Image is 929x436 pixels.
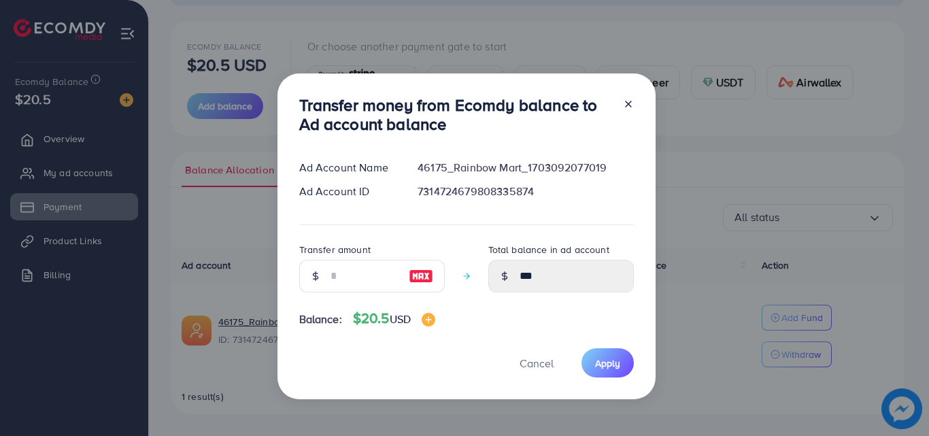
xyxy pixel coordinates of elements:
[407,184,644,199] div: 7314724679808335874
[288,160,407,175] div: Ad Account Name
[595,356,620,370] span: Apply
[288,184,407,199] div: Ad Account ID
[503,348,571,378] button: Cancel
[520,356,554,371] span: Cancel
[299,95,612,135] h3: Transfer money from Ecomdy balance to Ad account balance
[581,348,634,378] button: Apply
[422,313,435,326] img: image
[488,243,609,256] label: Total balance in ad account
[390,312,411,326] span: USD
[299,243,371,256] label: Transfer amount
[299,312,342,327] span: Balance:
[409,268,433,284] img: image
[353,310,435,327] h4: $20.5
[407,160,644,175] div: 46175_Rainbow Mart_1703092077019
